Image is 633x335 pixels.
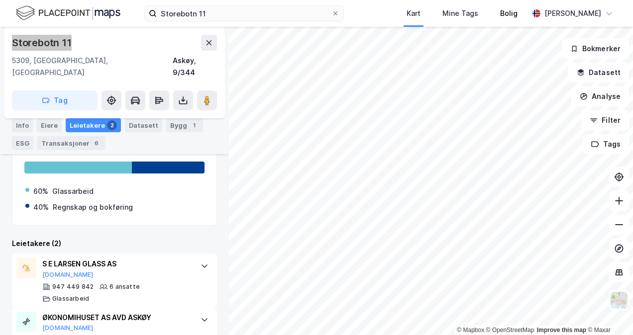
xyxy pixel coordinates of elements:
[66,118,121,132] div: Leietakere
[52,295,89,303] div: Glassarbeid
[92,138,102,148] div: 6
[16,4,120,22] img: logo.f888ab2527a4732fd821a326f86c7f29.svg
[52,283,94,291] div: 947 449 842
[562,39,629,59] button: Bokmerker
[42,271,94,279] button: [DOMAIN_NAME]
[500,7,518,19] div: Bolig
[189,120,199,130] div: 1
[125,118,162,132] div: Datasett
[568,63,629,83] button: Datasett
[581,110,629,130] button: Filter
[407,7,421,19] div: Kart
[583,287,633,335] iframe: Chat Widget
[53,201,133,213] div: Regnskap og bokføring
[33,201,49,213] div: 40%
[12,55,173,79] div: 5309, [GEOGRAPHIC_DATA], [GEOGRAPHIC_DATA]
[583,134,629,154] button: Tags
[12,90,98,110] button: Tag
[33,185,48,197] div: 60%
[544,7,601,19] div: [PERSON_NAME]
[37,136,105,150] div: Transaksjoner
[537,327,586,334] a: Improve this map
[52,185,94,197] div: Glassarbeid
[12,238,217,250] div: Leietakere (2)
[157,6,331,21] input: Søk på adresse, matrikkel, gårdeiere, leietakere eller personer
[12,35,74,51] div: Storebotn 11
[486,327,534,334] a: OpenStreetMap
[42,312,191,324] div: ØKONOMIHUSET AS AVD ASKØY
[109,283,140,291] div: 6 ansatte
[12,136,33,150] div: ESG
[107,120,117,130] div: 2
[37,118,62,132] div: Eiere
[166,118,203,132] div: Bygg
[457,327,484,334] a: Mapbox
[583,287,633,335] div: Kontrollprogram for chat
[42,324,94,332] button: [DOMAIN_NAME]
[42,258,191,270] div: S E LARSEN GLASS AS
[442,7,478,19] div: Mine Tags
[571,86,629,106] button: Analyse
[173,55,217,79] div: Askøy, 9/344
[12,118,33,132] div: Info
